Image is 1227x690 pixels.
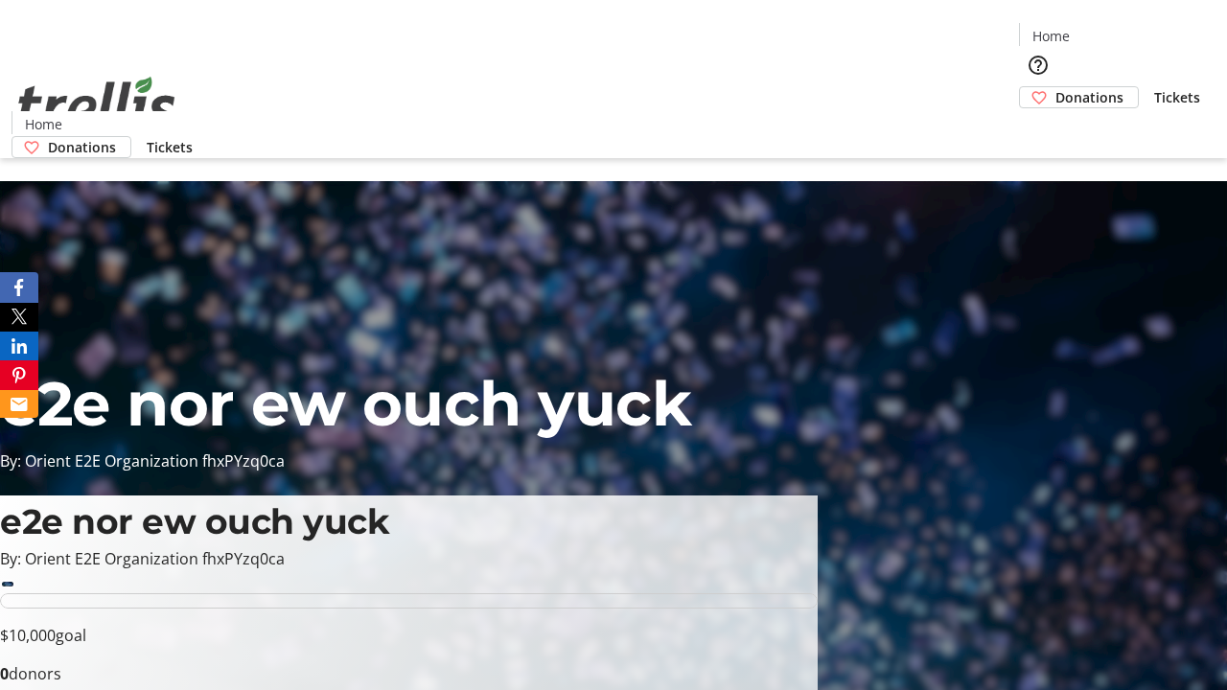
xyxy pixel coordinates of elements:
a: Tickets [131,137,208,157]
a: Donations [12,136,131,158]
a: Donations [1019,86,1139,108]
span: Donations [1055,87,1123,107]
span: Home [25,114,62,134]
button: Help [1019,46,1057,84]
span: Donations [48,137,116,157]
a: Home [1020,26,1081,46]
a: Tickets [1139,87,1215,107]
button: Cart [1019,108,1057,147]
span: Tickets [1154,87,1200,107]
span: Tickets [147,137,193,157]
a: Home [12,114,74,134]
span: Home [1032,26,1070,46]
img: Orient E2E Organization fhxPYzq0ca's Logo [12,56,182,151]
